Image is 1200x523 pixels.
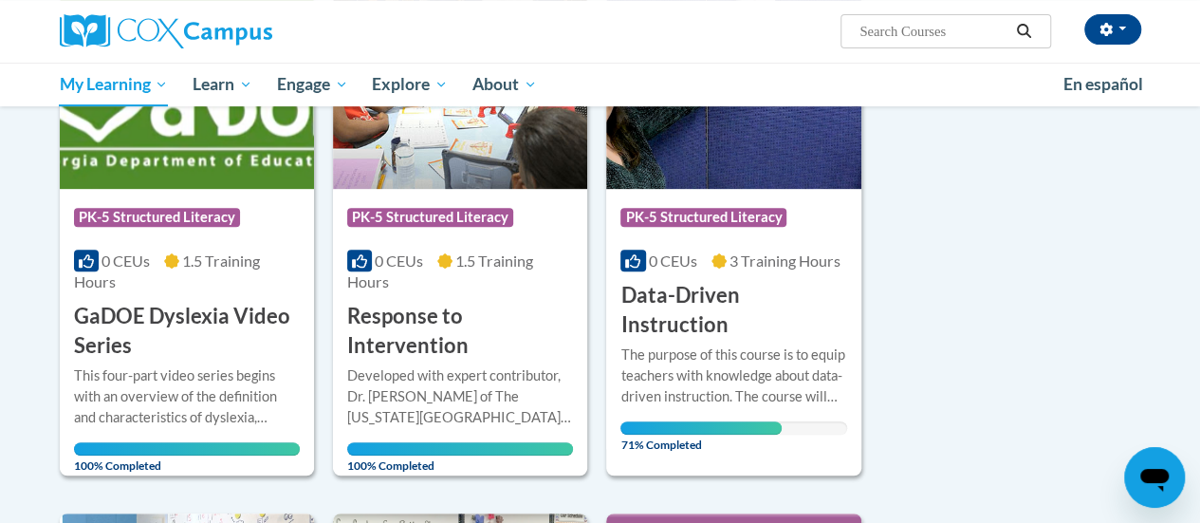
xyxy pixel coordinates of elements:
div: Developed with expert contributor, Dr. [PERSON_NAME] of The [US_STATE][GEOGRAPHIC_DATA]. Through ... [347,365,573,428]
span: 3 Training Hours [729,252,840,270]
span: About [472,73,537,96]
h3: GaDOE Dyslexia Video Series [74,302,300,361]
span: 100% Completed [74,442,300,473]
div: The purpose of this course is to equip teachers with knowledge about data-driven instruction. The... [620,345,846,407]
span: Engage [277,73,348,96]
a: Engage [265,63,360,106]
div: This four-part video series begins with an overview of the definition and characteristics of dysl... [74,365,300,428]
button: Search [1009,20,1038,43]
span: 0 CEUs [102,252,150,270]
a: Cox Campus [60,14,401,48]
a: Learn [180,63,265,106]
div: Main menu [46,63,1155,106]
iframe: Button to launch messaging window [1124,447,1185,508]
span: En español [1063,74,1143,94]
a: Explore [360,63,460,106]
span: 100% Completed [347,442,573,473]
span: Learn [193,73,252,96]
a: My Learning [47,63,181,106]
a: About [460,63,549,106]
h3: Data-Driven Instruction [620,281,846,340]
input: Search Courses [858,20,1009,43]
span: 0 CEUs [649,252,697,270]
img: Cox Campus [60,14,272,48]
a: En español [1051,65,1155,104]
span: PK-5 Structured Literacy [347,208,513,227]
span: My Learning [59,73,168,96]
span: PK-5 Structured Literacy [74,208,240,227]
span: 0 CEUs [375,252,423,270]
span: 71% Completed [620,421,781,452]
span: Explore [372,73,448,96]
div: Your progress [74,442,300,456]
span: 1.5 Training Hours [347,252,533,290]
div: Your progress [347,442,573,456]
button: Account Settings [1084,14,1141,45]
span: 1.5 Training Hours [74,252,260,290]
div: Your progress [620,421,781,435]
h3: Response to Intervention [347,302,573,361]
span: PK-5 Structured Literacy [620,208,786,227]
